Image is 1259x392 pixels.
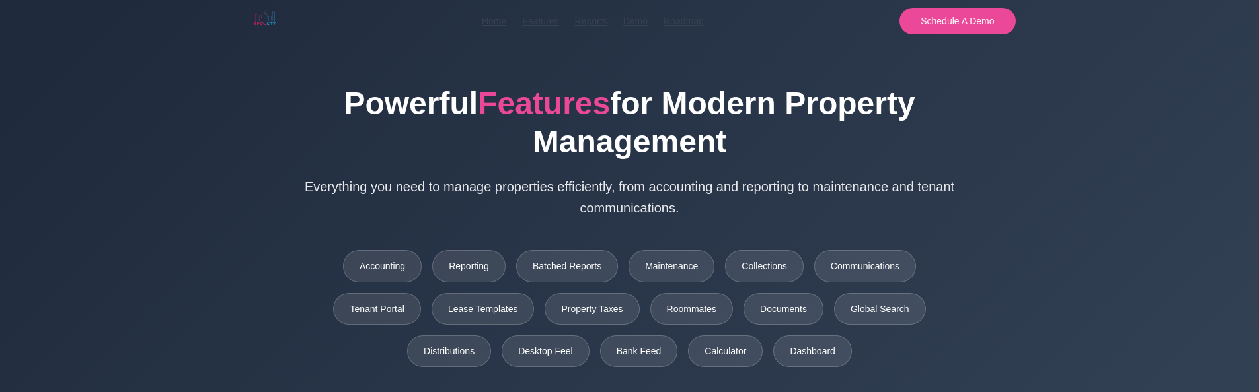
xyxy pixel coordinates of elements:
[432,293,535,325] a: Lease Templates
[899,8,1015,34] button: Schedule A Demo
[343,250,422,282] a: Accounting
[575,14,607,28] a: Reports
[623,14,648,28] a: Demo
[744,293,823,325] a: Documents
[773,335,852,367] a: Dashboard
[650,293,733,325] a: Roommates
[299,176,960,218] p: Everything you need to manage properties efficiently, from accounting and reporting to maintenanc...
[629,250,714,282] a: Maintenance
[522,14,558,28] a: Features
[814,250,916,282] a: Communications
[545,293,639,325] a: Property Taxes
[516,250,618,282] a: Batched Reports
[244,3,286,34] img: Simplicity Logo
[834,293,926,325] a: Global Search
[478,86,610,121] span: Features
[432,250,506,282] a: Reporting
[688,335,763,367] a: Calculator
[482,14,506,28] a: Home
[407,335,491,367] a: Distributions
[725,250,803,282] a: Collections
[299,84,960,160] h1: Powerful for Modern Property Management
[502,335,589,367] a: Desktop Feel
[600,335,678,367] a: Bank Feed
[333,293,421,325] a: Tenant Portal
[664,14,704,28] a: Roadmap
